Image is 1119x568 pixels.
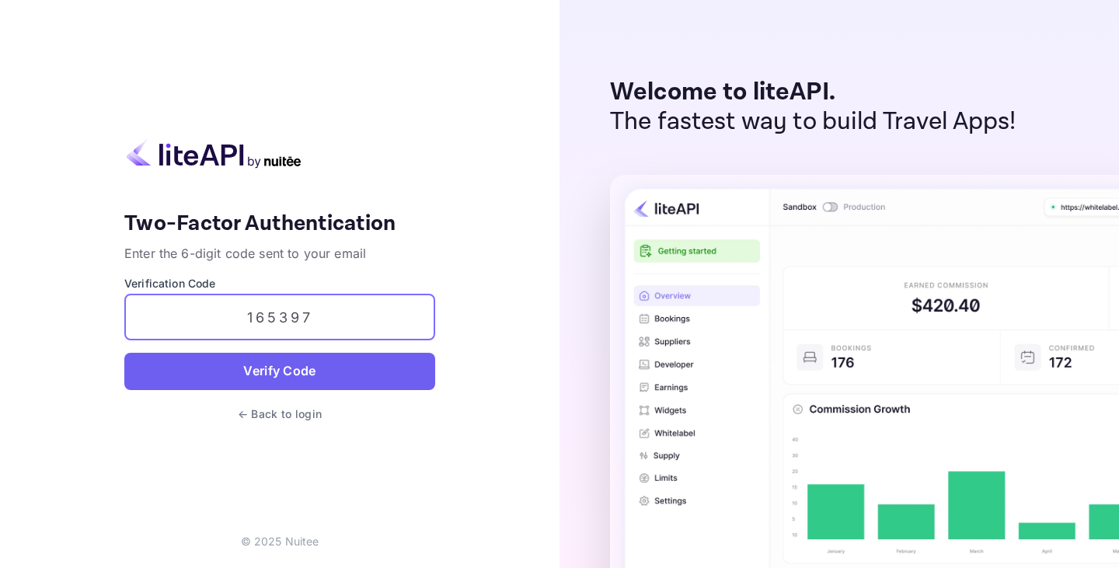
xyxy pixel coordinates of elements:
[124,294,435,340] input: Enter 6-digit code
[241,533,319,549] p: © 2025 Nuitee
[124,244,435,263] p: Enter the 6-digit code sent to your email
[124,275,435,291] label: Verification Code
[124,211,435,238] h4: Two-Factor Authentication
[610,78,1016,107] p: Welcome to liteAPI.
[124,138,303,169] img: liteapi
[228,399,332,430] button: ← Back to login
[124,353,435,390] button: Verify Code
[610,107,1016,137] p: The fastest way to build Travel Apps!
